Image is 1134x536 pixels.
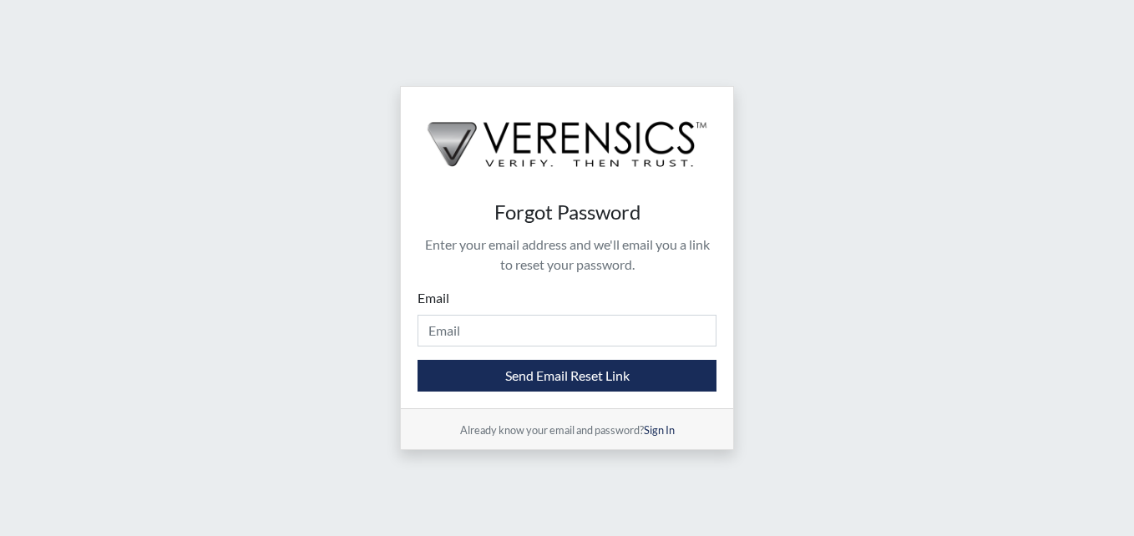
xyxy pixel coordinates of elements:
[401,87,733,184] img: logo-wide-black.2aad4157.png
[418,315,716,346] input: Email
[644,423,675,437] a: Sign In
[460,423,675,437] small: Already know your email and password?
[418,200,716,225] h4: Forgot Password
[418,360,716,392] button: Send Email Reset Link
[418,288,449,308] label: Email
[418,235,716,275] p: Enter your email address and we'll email you a link to reset your password.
